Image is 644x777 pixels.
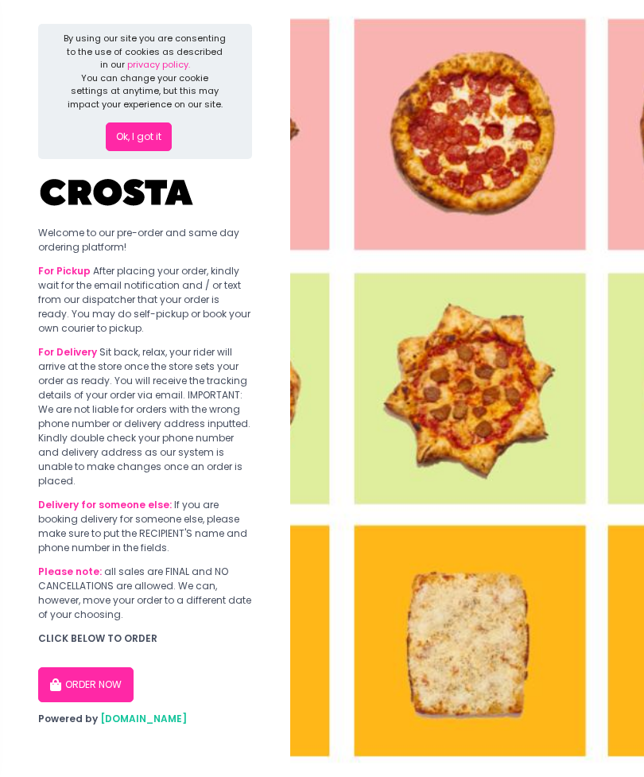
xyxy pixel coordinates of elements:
[38,498,252,555] div: If you are booking delivery for someone else, please make sure to put the RECIPIENT'S name and ph...
[106,122,172,151] button: Ok, I got it
[38,565,102,578] b: Please note:
[38,667,134,702] button: ORDER NOW
[63,32,227,111] div: By using our site you are consenting to the use of cookies as described in our You can change you...
[100,712,187,725] a: [DOMAIN_NAME]
[38,631,252,646] div: CLICK BELOW TO ORDER
[38,169,197,216] img: Crosta Pizzeria
[38,565,252,622] div: all sales are FINAL and NO CANCELLATIONS are allowed. We can, however, move your order to a diffe...
[38,498,172,511] b: Delivery for someone else:
[38,264,252,336] div: After placing your order, kindly wait for the email notification and / or text from our dispatche...
[127,58,190,71] a: privacy policy.
[38,226,252,254] div: Welcome to our pre-order and same day ordering platform!
[38,345,97,359] b: For Delivery
[38,712,252,726] div: Powered by
[38,264,91,278] b: For Pickup
[38,345,252,488] div: Sit back, relax, your rider will arrive at the store once the store sets your order as ready. You...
